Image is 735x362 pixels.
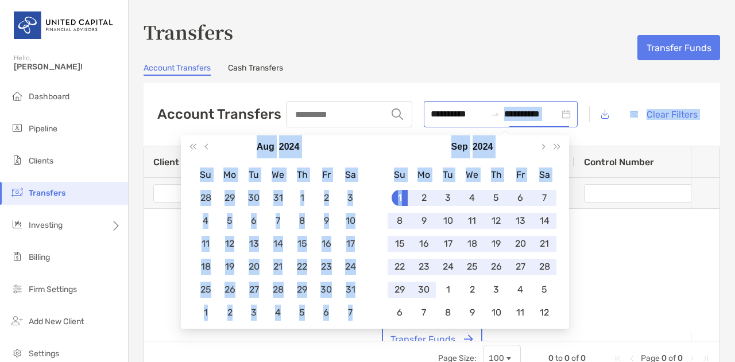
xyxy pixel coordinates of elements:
[194,255,218,278] td: 2024-08-18
[464,190,480,206] div: 4
[532,255,556,278] td: 2024-09-28
[488,282,504,298] div: 3
[314,186,338,209] td: 2024-08-02
[157,106,281,122] h2: Account Transfers
[198,236,214,252] div: 11
[194,186,218,209] td: 2024-07-28
[294,259,310,275] div: 22
[314,232,338,255] td: 2024-08-16
[464,213,480,229] div: 11
[412,255,436,278] td: 2024-09-23
[512,282,528,298] div: 4
[290,232,314,255] td: 2024-08-15
[314,255,338,278] td: 2024-08-23
[218,301,242,324] td: 2024-09-02
[464,305,480,321] div: 9
[222,305,238,321] div: 2
[508,232,532,255] td: 2024-09-20
[29,220,63,230] span: Investing
[484,186,508,209] td: 2024-09-05
[294,236,310,252] div: 15
[630,111,638,118] img: button icon
[266,164,290,186] th: We
[342,305,358,321] div: 7
[382,326,482,352] button: Transfer Funds
[198,259,214,275] div: 18
[440,259,456,275] div: 24
[392,305,408,321] div: 6
[392,213,408,229] div: 8
[464,282,480,298] div: 2
[194,232,218,255] td: 2024-08-11
[440,305,456,321] div: 8
[512,305,528,321] div: 11
[29,349,59,359] span: Settings
[338,278,362,301] td: 2024-08-31
[508,301,532,324] td: 2024-10-11
[266,278,290,301] td: 2024-08-28
[412,278,436,301] td: 2024-09-30
[218,232,242,255] td: 2024-08-12
[436,278,460,301] td: 2024-10-01
[392,108,403,120] img: input icon
[392,190,408,206] div: 1
[290,255,314,278] td: 2024-08-22
[318,213,334,229] div: 9
[266,186,290,209] td: 2024-07-31
[508,278,532,301] td: 2024-10-04
[10,314,24,328] img: add_new_client icon
[436,186,460,209] td: 2024-09-03
[294,282,310,298] div: 29
[29,252,50,262] span: Billing
[242,301,266,324] td: 2024-09-03
[338,255,362,278] td: 2024-08-24
[318,282,334,298] div: 30
[535,135,550,158] button: Next month (PageDown)
[218,209,242,232] td: 2024-08-05
[508,186,532,209] td: 2024-09-06
[464,236,480,252] div: 18
[29,92,69,102] span: Dashboard
[484,278,508,301] td: 2024-10-03
[10,185,24,199] img: transfers icon
[318,305,334,321] div: 6
[290,164,314,186] th: Th
[508,209,532,232] td: 2024-09-13
[246,190,262,206] div: 30
[294,305,310,321] div: 5
[388,232,412,255] td: 2024-09-15
[338,301,362,324] td: 2024-09-07
[200,135,215,158] button: Previous month (PageUp)
[451,135,468,158] button: Choose a month
[194,278,218,301] td: 2024-08-25
[512,190,528,206] div: 6
[488,213,504,229] div: 12
[242,164,266,186] th: Tu
[416,259,432,275] div: 23
[14,62,121,72] span: [PERSON_NAME]!
[490,110,500,119] span: to
[508,164,532,186] th: Fr
[621,102,706,127] button: Clear Filters
[338,164,362,186] th: Sa
[10,282,24,295] img: firm-settings icon
[290,301,314,324] td: 2024-09-05
[218,186,242,209] td: 2024-07-29
[270,259,286,275] div: 21
[412,209,436,232] td: 2024-09-09
[532,301,556,324] td: 2024-10-12
[144,18,720,45] h3: Transfers
[436,255,460,278] td: 2024-09-24
[242,209,266,232] td: 2024-08-06
[412,164,436,186] th: Mo
[484,209,508,232] td: 2024-09-12
[464,334,473,344] img: button icon
[460,255,484,278] td: 2024-09-25
[550,135,564,158] button: Next year (Control + right)
[416,213,432,229] div: 9
[342,259,358,275] div: 24
[314,209,338,232] td: 2024-08-09
[388,164,412,186] th: Su
[10,89,24,103] img: dashboard icon
[536,259,552,275] div: 28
